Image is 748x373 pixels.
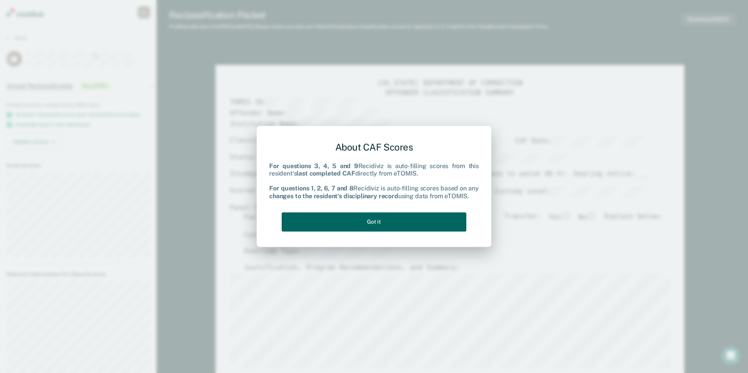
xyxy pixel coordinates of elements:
[282,212,466,231] button: Got it
[269,192,398,200] b: changes to the resident's disciplinary record
[269,135,479,159] div: About CAF Scores
[269,185,353,192] b: For questions 1, 2, 6, 7 and 8
[269,162,479,200] div: Recidiviz is auto-filling scores from this resident's directly from eTOMIS. Recidiviz is auto-fil...
[297,170,355,177] b: last completed CAF
[269,162,358,170] b: For questions 3, 4, 5 and 9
